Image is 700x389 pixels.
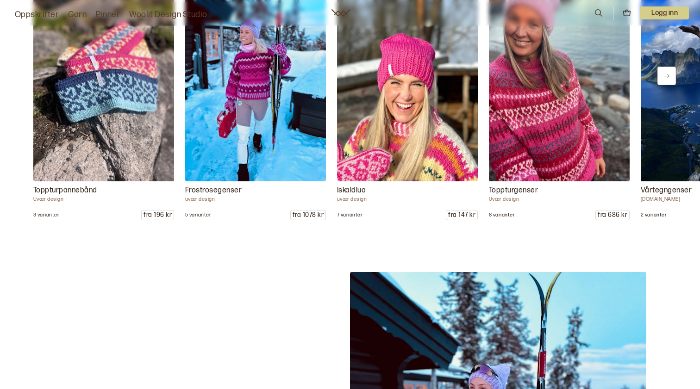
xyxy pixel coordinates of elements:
[33,212,59,218] p: 3 varianter
[640,6,689,19] p: Logg inn
[33,185,174,196] p: Toppturpannebånd
[68,8,87,21] a: Garn
[15,8,59,21] a: Oppskrifter
[489,196,630,203] p: Uvær design
[641,212,667,218] p: 2 varianter
[331,9,350,17] a: Woolit
[291,210,325,220] p: fra 1078 kr
[185,185,326,196] p: Frostrosegenser
[446,210,477,220] p: fra 147 kr
[96,8,120,21] a: Pinner
[337,185,478,196] p: Iskaldlua
[129,8,207,21] a: Woolit Design Studio
[142,210,174,220] p: fra 196 kr
[185,196,326,203] p: uvær design
[337,212,362,218] p: 7 varianter
[33,196,174,203] p: Uvær design
[489,212,515,218] p: 8 varianter
[640,6,689,19] button: User dropdown
[596,210,629,220] p: fra 686 kr
[489,185,630,196] p: Toppturgenser
[185,212,211,218] p: 5 varianter
[337,196,478,203] p: uvær design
